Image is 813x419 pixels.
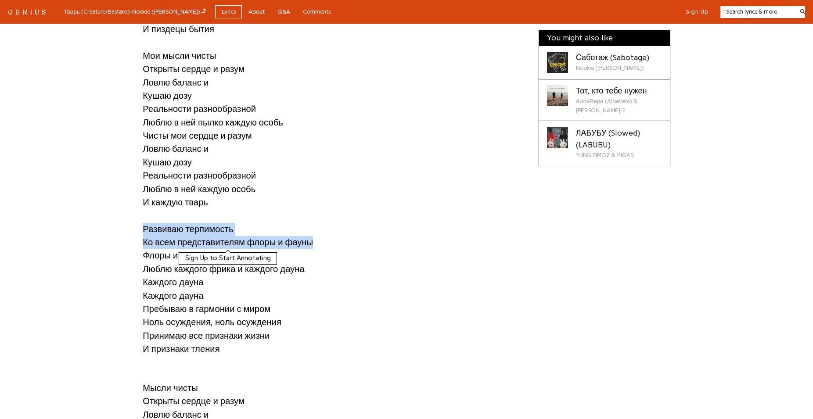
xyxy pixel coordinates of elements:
[547,127,568,148] div: Cover art for ЛАБУБУ (Slowed) (LABUBU) by YUNG FIMOZ & MIGAS
[576,97,662,115] div: АлоэВера (AloeVera) & [PERSON_NAME]-2
[64,7,206,17] div: Тварь (Creature/Bastard) - Nookie ([PERSON_NAME])
[179,252,277,265] button: Sign Up to Start Annotating
[539,79,670,122] a: Cover art for Тот, кто тебе нужен by АлоэВера (AloeVera) & Shura Би-2Тот, кто тебе нуженАлоэВера ...
[547,85,568,106] div: Cover art for Тот, кто тебе нужен by АлоэВера (AloeVera) & Shura Би-2
[296,5,337,19] a: Comments
[720,7,795,16] input: Search lyrics & more
[576,64,649,72] div: Nookie ([PERSON_NAME])
[576,85,662,97] div: Тот, кто тебе нужен
[539,46,670,79] a: Cover art for Саботаж (Sabotage) by Nookie (Daria Stavrovich)Саботаж (Sabotage)Nookie ([PERSON_NA...
[576,151,662,160] div: YUNG FIMOZ & MIGAS
[576,52,649,64] div: Саботаж (Sabotage)
[547,52,568,73] div: Cover art for Саботаж (Sabotage) by Nookie (Daria Stavrovich)
[576,127,662,151] div: ЛАБУБУ (Slowed) (LABUBU)
[539,121,670,165] a: Cover art for ЛАБУБУ (Slowed) (LABUBU) by YUNG FIMOZ & MIGASЛАБУБУ (Slowed) (LABUBU)YUNG FIMOZ & ...
[242,5,271,19] a: About
[686,8,709,16] button: Sign Up
[539,30,670,46] div: You might also like
[215,5,242,19] a: Lyrics
[271,5,296,19] a: Q&A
